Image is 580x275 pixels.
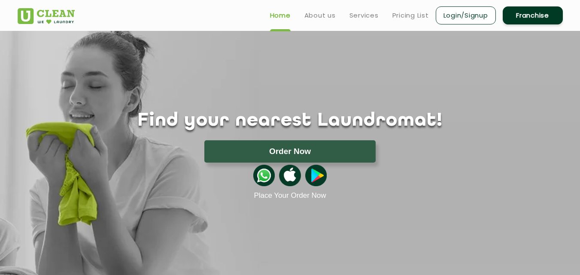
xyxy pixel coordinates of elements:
a: Pricing List [392,10,429,21]
a: Franchise [503,6,563,24]
a: Home [270,10,291,21]
button: Order Now [204,140,376,163]
img: UClean Laundry and Dry Cleaning [18,8,75,24]
img: apple-icon.png [279,165,301,186]
a: About us [304,10,336,21]
a: Place Your Order Now [254,191,326,200]
img: playstoreicon.png [305,165,327,186]
img: whatsappicon.png [253,165,275,186]
h1: Find your nearest Laundromat! [11,110,569,132]
a: Services [349,10,379,21]
a: Login/Signup [436,6,496,24]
